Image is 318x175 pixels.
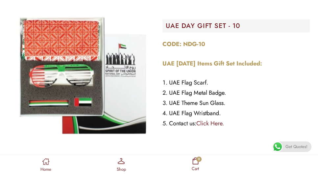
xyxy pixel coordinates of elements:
span: Home [16,167,75,171]
h2: UAE DAY GIFT SET - 10 [166,23,310,29]
span: Shop [92,167,151,171]
li: UAE Flag Scarf. [162,78,310,88]
li: Contact us: [162,118,310,129]
span: 0 [196,157,202,162]
div: Image Carousel [8,2,156,150]
span: Get Quotes! [285,141,307,152]
a: 0 Cart [192,158,202,171]
a: Shop [92,159,151,171]
a: Click Here. [196,119,224,128]
a: Home [16,159,75,171]
span: Cart [192,166,199,171]
li: UAE Flag Metal Badge. [162,88,310,98]
strong: CODE: NDG-10 [162,40,205,48]
li: UAE Flag Wristband. [162,108,310,118]
strong: UAE [DATE] Items Gift Set Included: [162,59,262,68]
li: UAE Theme Sun Glass. [162,98,310,108]
img: NDG-10 [8,2,156,150]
